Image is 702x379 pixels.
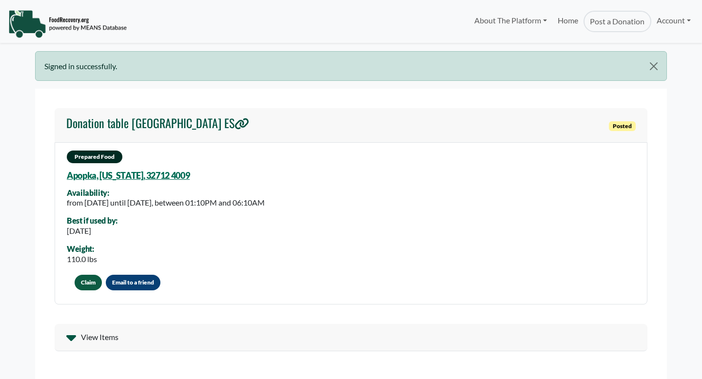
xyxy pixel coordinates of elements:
a: Account [651,11,696,30]
h4: Donation table [GEOGRAPHIC_DATA] ES [66,116,249,130]
button: Claim [75,275,102,290]
div: Best if used by: [67,216,117,225]
div: Signed in successfully. [35,51,667,81]
div: 110.0 lbs [67,253,97,265]
a: Home [552,11,584,32]
a: Apopka, [US_STATE], 32712 4009 [67,170,190,181]
div: from [DATE] until [DATE], between 01:10PM and 06:10AM [67,197,265,208]
a: Donation table [GEOGRAPHIC_DATA] ES [66,116,249,134]
div: Weight: [67,245,97,253]
a: Post a Donation [584,11,651,32]
span: Posted [609,121,636,131]
div: [DATE] [67,225,117,237]
div: Availability: [67,189,265,197]
a: About The Platform [468,11,552,30]
button: Close [642,52,666,81]
img: NavigationLogo_FoodRecovery-91c16205cd0af1ed486a0f1a7774a6544ea792ac00100771e7dd3ec7c0e58e41.png [8,9,127,38]
span: View Items [81,331,118,343]
span: Prepared Food [67,151,122,163]
button: Email to a friend [106,275,160,290]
